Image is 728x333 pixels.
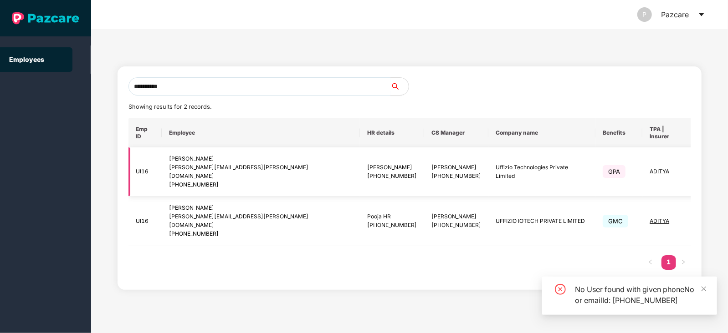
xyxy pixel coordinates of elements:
[488,197,595,246] td: UFFIZIO IOTECH PRIVATE LIMITED
[9,55,44,63] a: Employees
[360,118,424,147] th: HR details
[367,163,417,172] div: [PERSON_NAME]
[169,212,353,230] div: [PERSON_NAME][EMAIL_ADDRESS][PERSON_NAME][DOMAIN_NAME]
[701,286,707,292] span: close
[661,255,676,269] a: 1
[431,212,481,221] div: [PERSON_NAME]
[169,155,353,163] div: [PERSON_NAME]
[643,255,658,270] li: Previous Page
[128,118,162,147] th: Emp ID
[698,11,705,18] span: caret-down
[169,230,353,238] div: [PHONE_NUMBER]
[650,217,669,224] span: ADITYA
[169,204,353,212] div: [PERSON_NAME]
[488,147,595,197] td: Uffizio Technologies Private Limited
[661,255,676,270] li: 1
[676,255,691,270] li: Next Page
[681,259,686,265] span: right
[390,77,409,96] button: search
[367,172,417,181] div: [PHONE_NUMBER]
[169,181,353,189] div: [PHONE_NUMBER]
[648,259,653,265] span: left
[431,163,481,172] div: [PERSON_NAME]
[367,212,417,221] div: Pooja HR
[603,165,625,178] span: GPA
[488,118,595,147] th: Company name
[643,255,658,270] button: left
[128,147,162,197] td: UI16
[367,221,417,230] div: [PHONE_NUMBER]
[162,118,360,147] th: Employee
[128,197,162,246] td: UI16
[650,168,669,175] span: ADITYA
[128,103,211,110] span: Showing results for 2 records.
[603,215,628,227] span: GMC
[575,284,706,306] div: No User found with given phoneNo or emailId: [PHONE_NUMBER]
[431,221,481,230] div: [PHONE_NUMBER]
[169,163,353,181] div: [PERSON_NAME][EMAIL_ADDRESS][PERSON_NAME][DOMAIN_NAME]
[595,118,642,147] th: Benefits
[431,172,481,181] div: [PHONE_NUMBER]
[390,83,409,90] span: search
[643,7,647,22] span: P
[676,255,691,270] button: right
[424,118,488,147] th: CS Manager
[642,118,692,147] th: TPA | Insurer
[555,284,566,295] span: close-circle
